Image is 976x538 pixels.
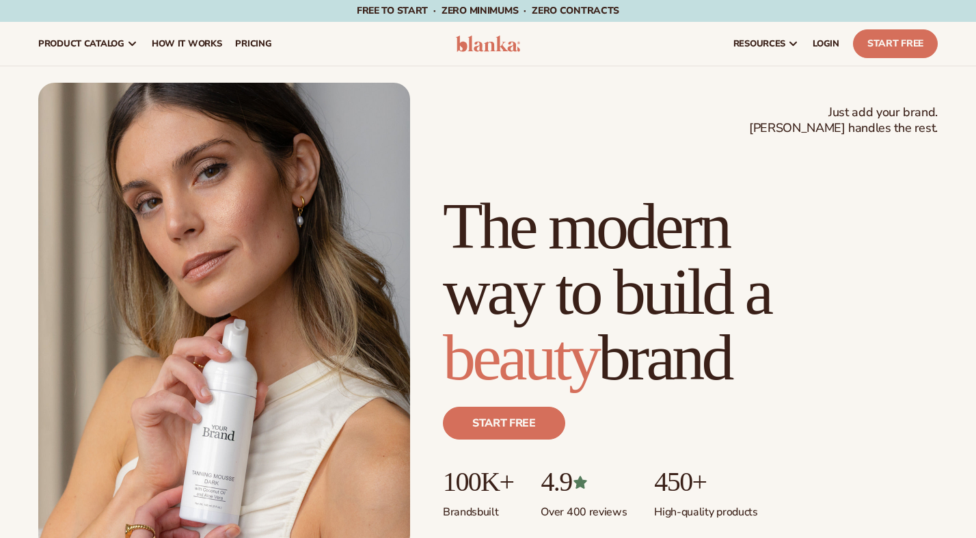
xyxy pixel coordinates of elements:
a: product catalog [31,22,145,66]
p: 100K+ [443,467,513,497]
a: Start Free [853,29,938,58]
span: product catalog [38,38,124,49]
p: 450+ [654,467,757,497]
span: pricing [235,38,271,49]
p: Brands built [443,497,513,520]
span: How It Works [152,38,222,49]
a: LOGIN [806,22,846,66]
p: 4.9 [541,467,627,497]
span: Free to start · ZERO minimums · ZERO contracts [357,4,619,17]
h1: The modern way to build a brand [443,193,938,390]
span: beauty [443,321,598,394]
a: pricing [228,22,278,66]
a: resources [727,22,806,66]
img: logo [456,36,520,52]
a: Start free [443,407,565,440]
span: LOGIN [813,38,839,49]
p: High-quality products [654,497,757,520]
span: resources [733,38,785,49]
a: How It Works [145,22,229,66]
span: Just add your brand. [PERSON_NAME] handles the rest. [749,105,938,137]
p: Over 400 reviews [541,497,627,520]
